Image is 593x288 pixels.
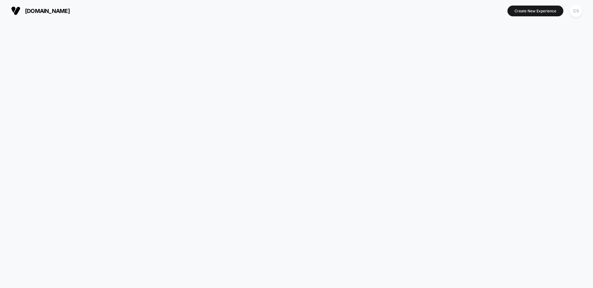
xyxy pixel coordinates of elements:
button: CS [568,5,584,17]
button: [DOMAIN_NAME] [9,6,72,16]
img: Visually logo [11,6,20,15]
div: CS [570,5,582,17]
span: [DOMAIN_NAME] [25,8,70,14]
button: Create New Experience [507,6,563,16]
